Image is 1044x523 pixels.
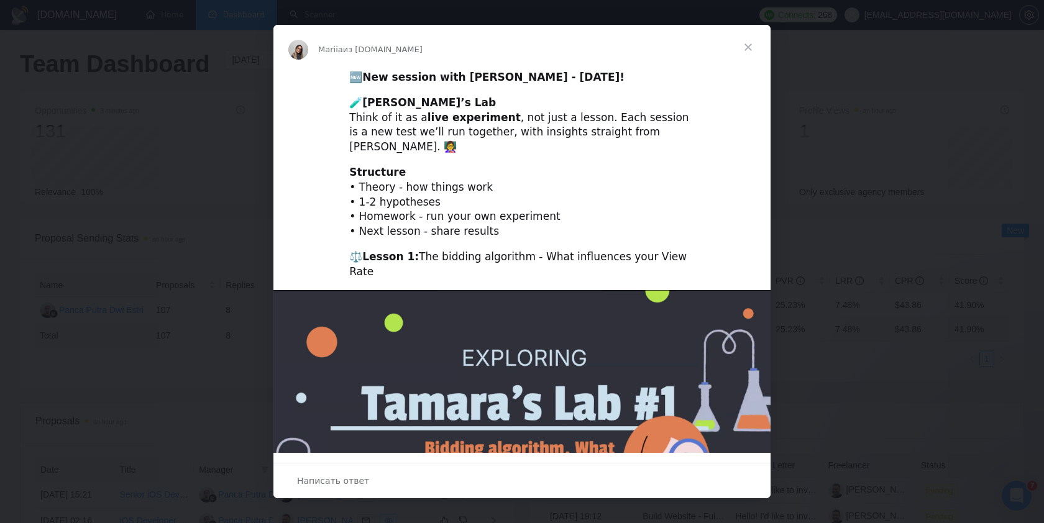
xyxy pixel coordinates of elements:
div: ⚖️ The bidding algorithm - What influences your View Rate [349,250,695,280]
span: Написать ответ [297,473,369,489]
span: Закрыть [726,25,771,70]
div: Открыть разговор и ответить [273,463,771,498]
b: Lesson 1: [362,250,419,263]
b: [PERSON_NAME]’s Lab [362,96,496,109]
div: 🧪 Think of it as a , not just a lesson. Each session is a new test we’ll run together, with insig... [349,96,695,155]
div: 🆕 [349,70,695,85]
img: Profile image for Mariia [288,40,308,60]
span: из [DOMAIN_NAME] [343,45,423,54]
b: live experiment [428,111,521,124]
b: Structure [349,166,406,178]
span: Mariia [318,45,343,54]
div: • Theory - how things work • 1-2 hypotheses • Homework - run your own experiment • Next lesson - ... [349,165,695,239]
b: New session with [PERSON_NAME] - [DATE]! [362,71,625,83]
